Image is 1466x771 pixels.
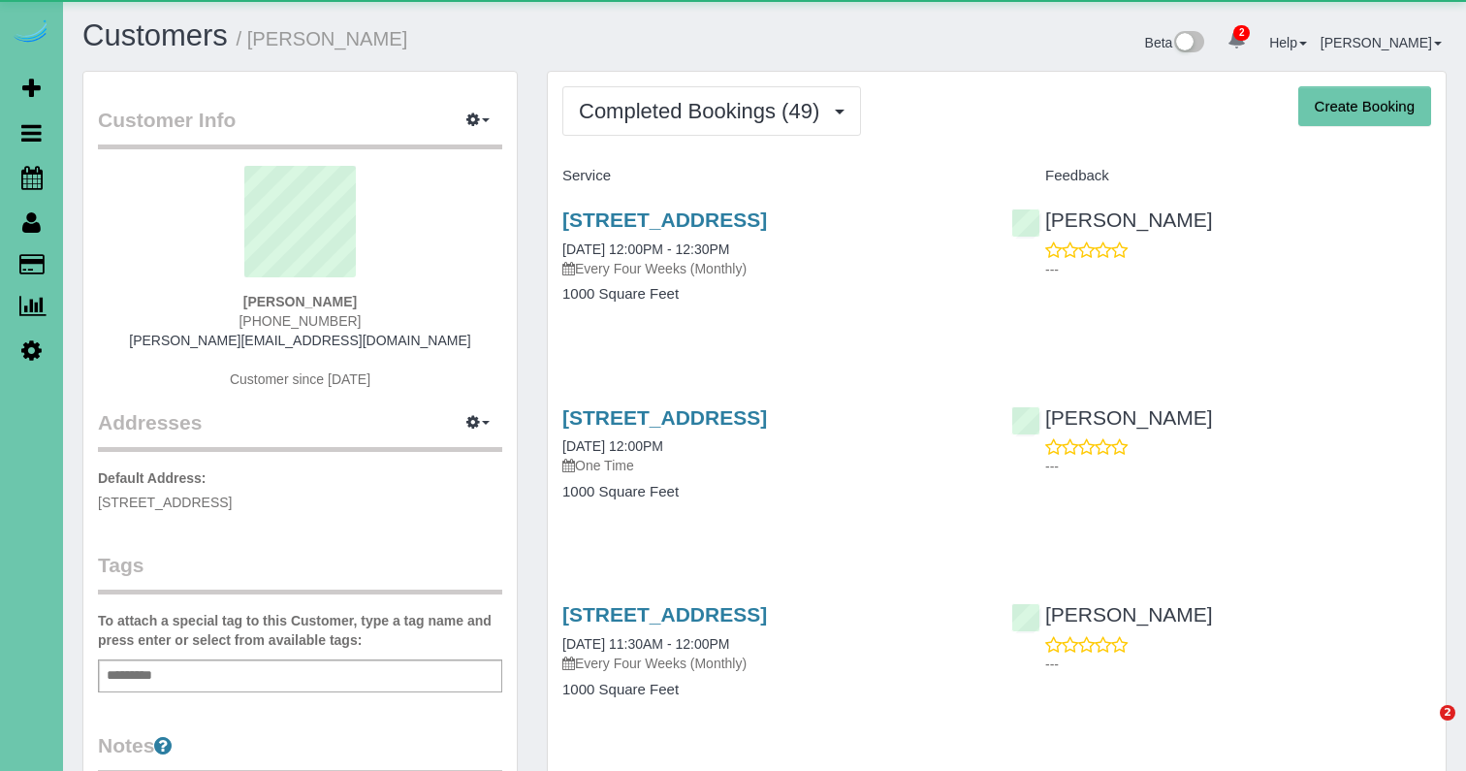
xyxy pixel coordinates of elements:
[237,28,408,49] small: / [PERSON_NAME]
[562,286,982,303] h4: 1000 Square Feet
[562,168,982,184] h4: Service
[243,294,357,309] strong: [PERSON_NAME]
[1233,25,1250,41] span: 2
[1011,168,1431,184] h4: Feedback
[562,406,767,429] a: [STREET_ADDRESS]
[1045,457,1431,476] p: ---
[562,86,861,136] button: Completed Bookings (49)
[1045,260,1431,279] p: ---
[1440,705,1455,721] span: 2
[562,241,729,257] a: [DATE] 12:00PM - 12:30PM
[562,456,982,475] p: One Time
[562,209,767,231] a: [STREET_ADDRESS]
[1172,31,1204,56] img: New interface
[1298,86,1431,127] button: Create Booking
[239,313,361,329] span: [PHONE_NUMBER]
[562,259,982,278] p: Every Four Weeks (Monthly)
[562,682,982,698] h4: 1000 Square Feet
[1011,209,1213,231] a: [PERSON_NAME]
[562,636,729,652] a: [DATE] 11:30AM - 12:00PM
[1218,19,1256,62] a: 2
[1011,603,1213,626] a: [PERSON_NAME]
[1321,35,1442,50] a: [PERSON_NAME]
[579,99,829,123] span: Completed Bookings (49)
[82,18,228,52] a: Customers
[562,603,767,626] a: [STREET_ADDRESS]
[98,106,502,149] legend: Customer Info
[12,19,50,47] img: Automaid Logo
[562,484,982,500] h4: 1000 Square Feet
[98,551,502,594] legend: Tags
[1269,35,1307,50] a: Help
[562,438,663,454] a: [DATE] 12:00PM
[1145,35,1205,50] a: Beta
[1400,705,1447,752] iframe: Intercom live chat
[98,611,502,650] label: To attach a special tag to this Customer, type a tag name and press enter or select from availabl...
[1011,406,1213,429] a: [PERSON_NAME]
[98,468,207,488] label: Default Address:
[1045,655,1431,674] p: ---
[129,333,470,348] a: [PERSON_NAME][EMAIL_ADDRESS][DOMAIN_NAME]
[98,495,232,510] span: [STREET_ADDRESS]
[562,654,982,673] p: Every Four Weeks (Monthly)
[230,371,370,387] span: Customer since [DATE]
